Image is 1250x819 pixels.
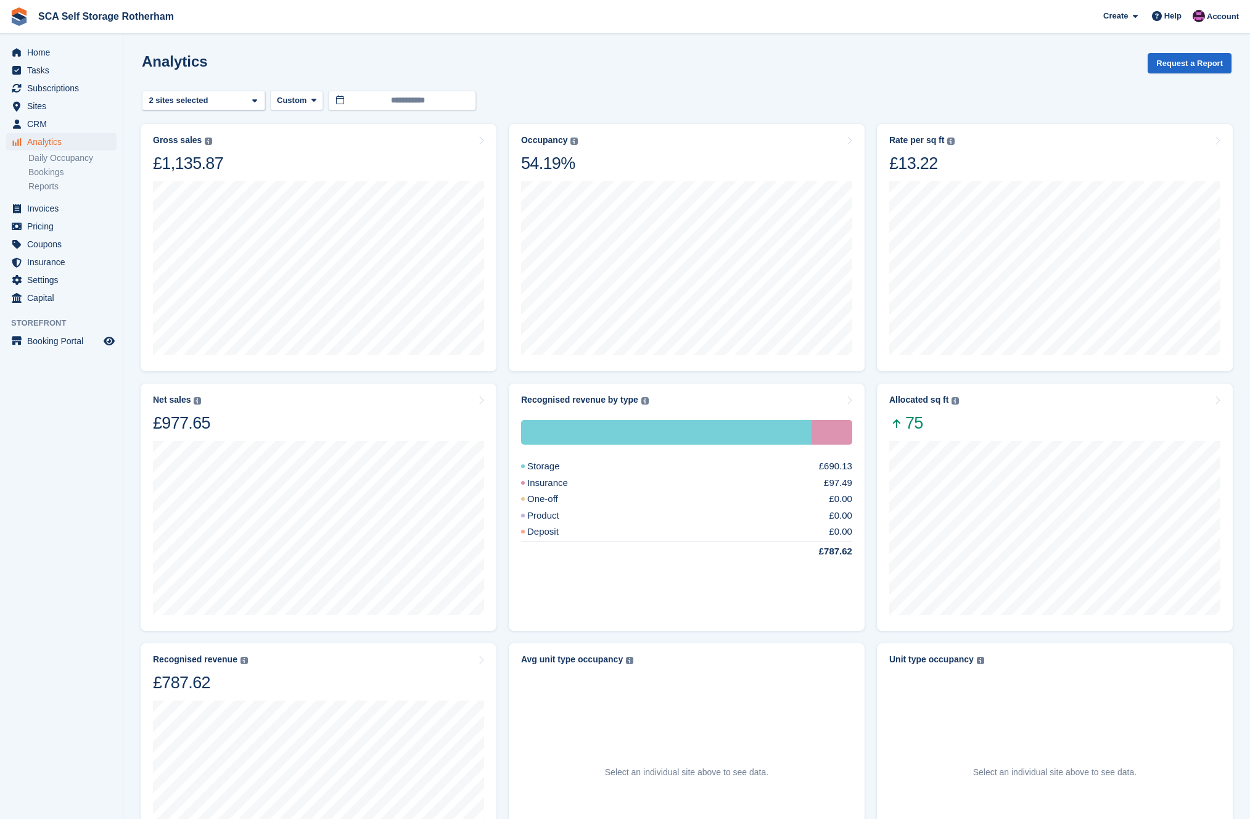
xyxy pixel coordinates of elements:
div: Rate per sq ft [889,135,944,146]
div: £1,135.87 [153,153,223,174]
span: Pricing [27,218,101,235]
a: menu [6,236,117,253]
a: menu [6,271,117,289]
div: £97.49 [824,476,852,490]
img: icon-info-grey-7440780725fd019a000dd9b08b2336e03edf1995a4989e88bcd33f0948082b44.svg [641,397,649,405]
div: £0.00 [829,492,852,506]
div: Avg unit type occupancy [521,654,623,665]
div: £977.65 [153,413,210,434]
div: £690.13 [819,459,852,474]
span: Tasks [27,62,101,79]
a: menu [6,332,117,350]
div: Unit type occupancy [889,654,974,665]
div: Insurance [812,420,852,445]
span: Subscriptions [27,80,101,97]
span: Create [1103,10,1128,22]
div: Gross sales [153,135,202,146]
a: menu [6,253,117,271]
a: menu [6,218,117,235]
img: icon-info-grey-7440780725fd019a000dd9b08b2336e03edf1995a4989e88bcd33f0948082b44.svg [626,657,633,664]
span: CRM [27,115,101,133]
img: icon-info-grey-7440780725fd019a000dd9b08b2336e03edf1995a4989e88bcd33f0948082b44.svg [205,138,212,145]
div: One-off [521,492,588,506]
a: menu [6,80,117,97]
span: Storefront [11,317,123,329]
span: Sites [27,97,101,115]
a: menu [6,62,117,79]
div: £13.22 [889,153,955,174]
img: icon-info-grey-7440780725fd019a000dd9b08b2336e03edf1995a4989e88bcd33f0948082b44.svg [952,397,959,405]
div: £787.62 [789,545,852,559]
span: Insurance [27,253,101,271]
div: 2 sites selected [147,94,213,107]
a: menu [6,133,117,150]
a: Preview store [102,334,117,348]
span: 75 [889,413,959,434]
span: Capital [27,289,101,307]
span: Custom [277,94,306,107]
img: icon-info-grey-7440780725fd019a000dd9b08b2336e03edf1995a4989e88bcd33f0948082b44.svg [977,657,984,664]
img: stora-icon-8386f47178a22dfd0bd8f6a31ec36ba5ce8667c1dd55bd0f319d3a0aa187defe.svg [10,7,28,26]
img: icon-info-grey-7440780725fd019a000dd9b08b2336e03edf1995a4989e88bcd33f0948082b44.svg [194,397,201,405]
div: Recognised revenue by type [521,395,638,405]
span: Settings [27,271,101,289]
div: 54.19% [521,153,578,174]
a: menu [6,44,117,61]
span: Invoices [27,200,101,217]
button: Request a Report [1148,53,1231,73]
div: Product [521,509,589,523]
div: Allocated sq ft [889,395,948,405]
div: Storage [521,420,812,445]
div: Net sales [153,395,191,405]
span: Help [1164,10,1182,22]
div: £0.00 [829,525,852,539]
div: Occupancy [521,135,567,146]
a: menu [6,115,117,133]
p: Select an individual site above to see data. [605,766,768,779]
a: SCA Self Storage Rotherham [33,6,179,27]
h2: Analytics [142,53,208,70]
span: Home [27,44,101,61]
div: £787.62 [153,672,248,693]
div: Storage [521,459,590,474]
a: menu [6,289,117,307]
div: Recognised revenue [153,654,237,665]
span: Booking Portal [27,332,101,350]
a: Bookings [28,167,117,178]
div: £0.00 [829,509,852,523]
span: Account [1207,10,1239,23]
a: menu [6,200,117,217]
a: menu [6,97,117,115]
span: Coupons [27,236,101,253]
div: Insurance [521,476,598,490]
a: Daily Occupancy [28,152,117,164]
span: Analytics [27,133,101,150]
img: icon-info-grey-7440780725fd019a000dd9b08b2336e03edf1995a4989e88bcd33f0948082b44.svg [241,657,248,664]
img: Dale Chapman [1193,10,1205,22]
p: Select an individual site above to see data. [973,766,1137,779]
img: icon-info-grey-7440780725fd019a000dd9b08b2336e03edf1995a4989e88bcd33f0948082b44.svg [570,138,578,145]
img: icon-info-grey-7440780725fd019a000dd9b08b2336e03edf1995a4989e88bcd33f0948082b44.svg [947,138,955,145]
a: Reports [28,181,117,192]
div: Deposit [521,525,588,539]
button: Custom [270,91,323,111]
